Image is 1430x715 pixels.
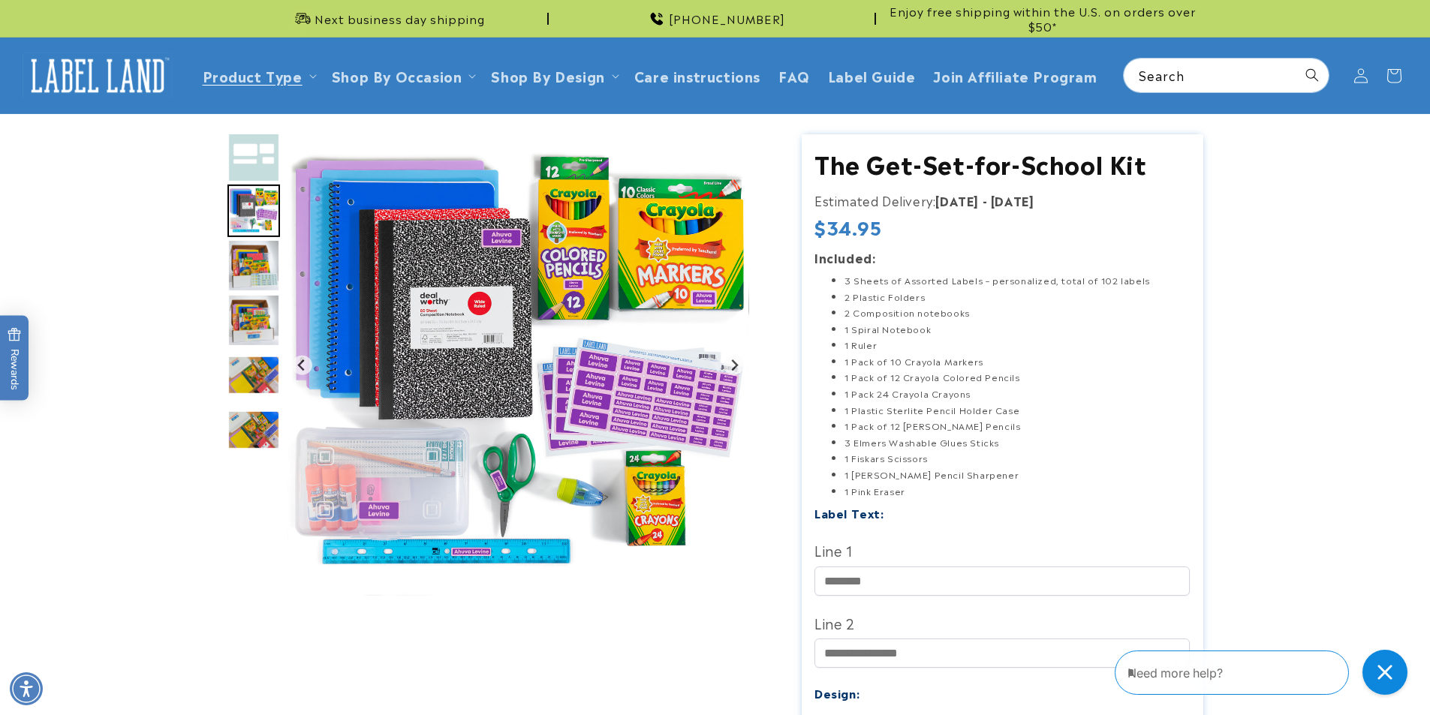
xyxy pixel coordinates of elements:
[227,134,764,603] media-gallery: Gallery Viewer
[1296,59,1329,92] button: Search
[814,248,875,266] strong: Included:
[844,402,1190,419] li: 1 Plastic Sterlite Pencil Holder Case
[844,272,1190,289] li: 3 Sheets of Assorted Labels – personalized, total of 102 labels
[844,305,1190,321] li: 2 Composition notebooks
[844,337,1190,353] li: 1 Ruler
[933,67,1097,84] span: Join Affiliate Program
[844,386,1190,402] li: 1 Pack 24 Crayola Crayons
[724,355,744,375] button: Next slide
[227,130,280,182] div: Go to slide 2
[669,11,785,26] span: [PHONE_NUMBER]
[1115,644,1415,700] iframe: Gorgias Floating Chat
[292,355,312,375] button: Previous slide
[844,483,1190,500] li: 1 Pink Eraser
[23,53,173,99] img: Label Land
[769,58,819,93] a: FAQ
[814,611,1190,635] label: Line 2
[227,185,280,237] img: null
[844,369,1190,386] li: 1 Pack of 12 Crayola Colored Pencils
[203,65,303,86] a: Product Type
[882,4,1203,33] span: Enjoy free shipping within the U.S. on orders over $50*
[935,191,979,209] strong: [DATE]
[814,684,860,701] label: Design:
[227,349,280,401] div: Go to slide 6
[625,58,769,93] a: Care instructions
[332,67,462,84] span: Shop By Occasion
[227,404,280,456] div: Go to slide 7
[227,239,280,292] div: Go to slide 4
[482,58,625,93] summary: Shop By Design
[491,65,604,86] a: Shop By Design
[17,47,179,104] a: Label Land
[924,58,1106,93] a: Join Affiliate Program
[288,134,749,596] img: null
[844,450,1190,467] li: 1 Fiskars Scissors
[828,67,916,84] span: Label Guide
[844,353,1190,370] li: 1 Pack of 10 Crayola Markers
[634,67,760,84] span: Care instructions
[10,672,43,705] div: Accessibility Menu
[227,294,280,347] div: Go to slide 5
[323,58,483,93] summary: Shop By Occasion
[819,58,925,93] a: Label Guide
[227,410,280,450] img: null
[814,538,1190,562] label: Line 1
[227,239,280,292] img: null
[8,327,22,389] span: Rewards
[983,191,988,209] strong: -
[844,418,1190,434] li: 1 Pack of 12 [PERSON_NAME] Pencils
[227,356,280,395] img: null
[814,215,882,239] span: $34.95
[315,11,485,26] span: Next business day shipping
[227,294,280,347] img: null
[844,289,1190,305] li: 2 Plastic Folders
[844,467,1190,483] li: 1 [PERSON_NAME] Pencil Sharpener
[844,434,1190,451] li: 3 Elmers Washable Glues Sticks
[227,185,280,237] div: Go to slide 3
[844,321,1190,338] li: 1 Spiral Notebook
[814,504,884,521] label: Label Text:
[778,67,810,84] span: FAQ
[991,191,1034,209] strong: [DATE]
[814,148,1190,179] h1: The Get-Set-for-School Kit
[814,190,1190,212] p: Estimated Delivery:
[194,58,323,93] summary: Product Type
[227,130,280,182] img: null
